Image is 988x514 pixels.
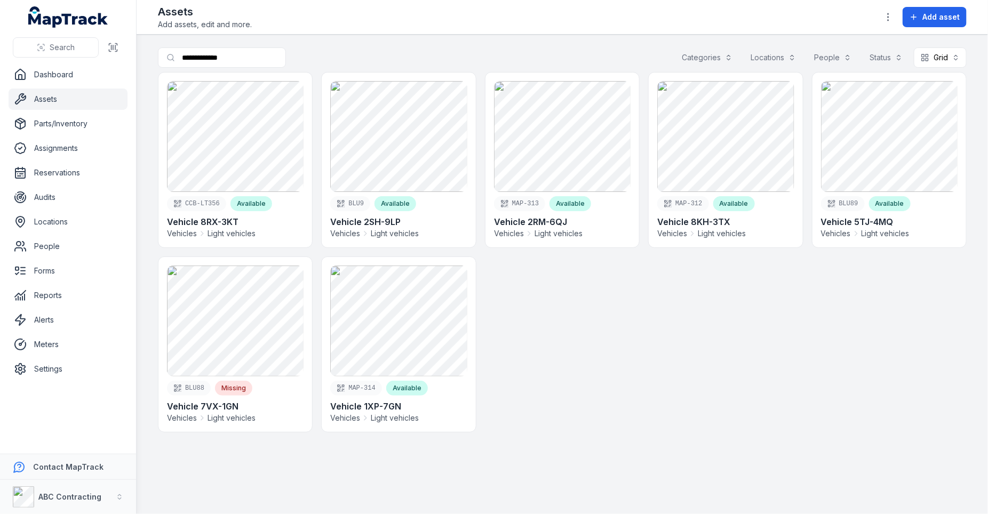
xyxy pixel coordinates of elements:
a: Assets [9,89,128,110]
a: Parts/Inventory [9,113,128,134]
a: Forms [9,260,128,282]
a: MapTrack [28,6,108,28]
span: Search [50,42,75,53]
h2: Assets [158,4,252,19]
button: Search [13,37,99,58]
span: Add asset [922,12,960,22]
strong: Contact MapTrack [33,462,103,471]
a: Meters [9,334,128,355]
button: People [807,47,858,68]
span: Add assets, edit and more. [158,19,252,30]
a: Assignments [9,138,128,159]
a: Audits [9,187,128,208]
a: Settings [9,358,128,380]
strong: ABC Contracting [38,492,101,501]
button: Grid [914,47,967,68]
button: Status [863,47,910,68]
a: Reservations [9,162,128,183]
a: Alerts [9,309,128,331]
button: Add asset [903,7,967,27]
a: Locations [9,211,128,232]
a: Reports [9,285,128,306]
a: People [9,236,128,257]
a: Dashboard [9,64,128,85]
